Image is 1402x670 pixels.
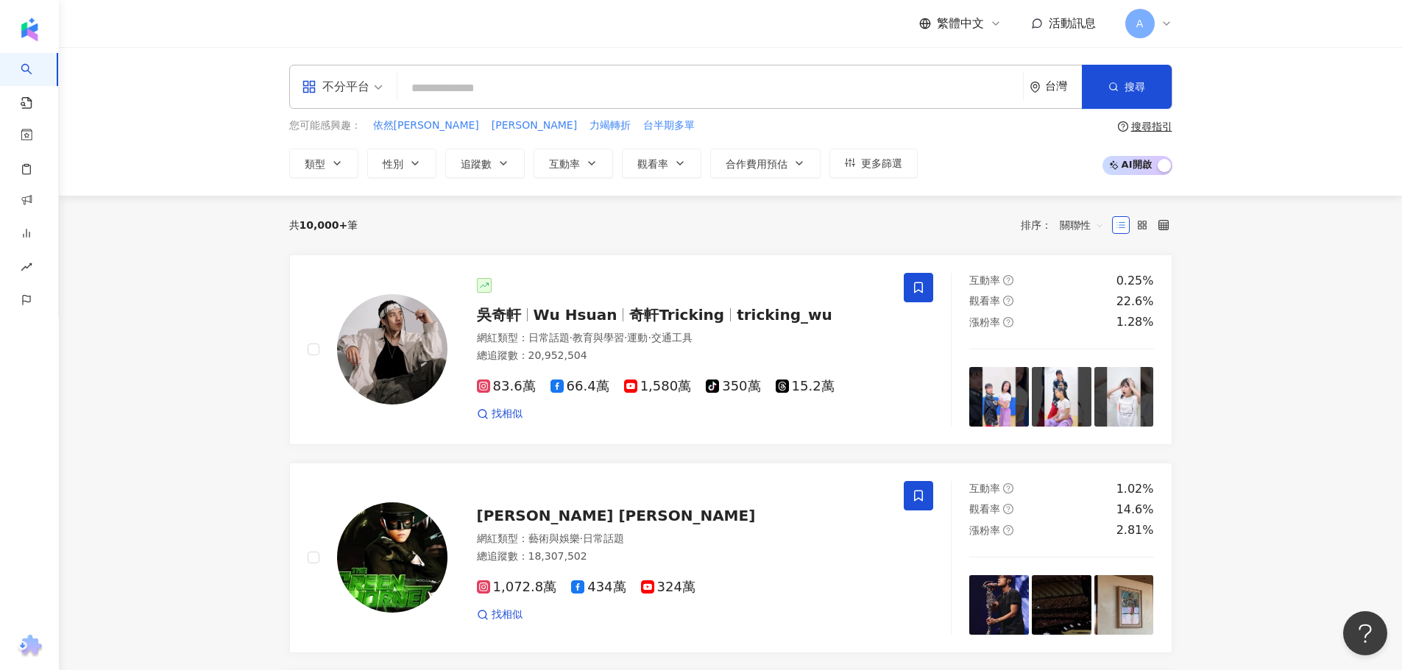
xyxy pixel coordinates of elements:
[1125,81,1145,93] span: 搜尋
[629,306,724,324] span: 奇軒Tricking
[477,306,521,324] span: 吳奇軒
[969,295,1000,307] span: 觀看率
[969,482,1000,494] span: 互動率
[1049,16,1096,30] span: 活動訊息
[1116,502,1154,518] div: 14.6%
[383,158,403,170] span: 性別
[477,349,887,363] div: 總追蹤數 ： 20,952,504
[289,219,358,231] div: 共 筆
[1343,611,1387,655] iframe: Help Scout Beacon - Open
[492,607,523,622] span: 找相似
[289,463,1172,653] a: KOL Avatar[PERSON_NAME] [PERSON_NAME]網紅類型：藝術與娛樂·日常話題總追蹤數：18,307,5021,072.8萬434萬324萬找相似互動率question...
[737,306,832,324] span: tricking_wu
[726,158,787,170] span: 合作費用預估
[1003,525,1013,535] span: question-circle
[573,332,624,343] span: 教育與學習
[528,532,580,544] span: 藝術與娛樂
[305,158,325,170] span: 類型
[21,53,50,110] a: search
[622,149,701,178] button: 觀看率
[969,524,1000,536] span: 漲粉率
[641,580,695,595] span: 324萬
[477,549,887,564] div: 總追蹤數 ： 18,307,502
[534,149,613,178] button: 互動率
[637,158,668,170] span: 觀看率
[1003,483,1013,493] span: question-circle
[373,118,479,133] span: 依然[PERSON_NAME]
[15,635,44,658] img: chrome extension
[1045,80,1082,93] div: 台灣
[590,118,631,133] span: 力竭轉折
[302,79,316,94] span: appstore
[289,149,358,178] button: 類型
[648,332,651,343] span: ·
[477,507,756,524] span: [PERSON_NAME] [PERSON_NAME]
[1082,65,1172,109] button: 搜尋
[643,118,695,133] span: 台半期多單
[706,379,760,394] span: 350萬
[477,379,536,394] span: 83.6萬
[583,532,624,544] span: 日常話題
[534,306,617,324] span: Wu Hsuan
[289,118,361,133] span: 您可能感興趣：
[491,118,578,134] button: [PERSON_NAME]
[642,118,695,134] button: 台半期多單
[1116,522,1154,538] div: 2.81%
[492,407,523,421] span: 找相似
[937,15,984,32] span: 繁體中文
[624,379,692,394] span: 1,580萬
[477,331,887,346] div: 網紅類型 ：
[1136,15,1144,32] span: A
[861,157,902,169] span: 更多篩選
[829,149,918,178] button: 更多篩選
[302,75,369,99] div: 不分平台
[969,367,1029,427] img: post-image
[1003,275,1013,285] span: question-circle
[580,532,583,544] span: ·
[1003,296,1013,306] span: question-circle
[627,332,648,343] span: 運動
[1116,293,1154,310] div: 22.6%
[1116,314,1154,330] div: 1.28%
[461,158,492,170] span: 追蹤數
[445,149,525,178] button: 追蹤數
[1094,367,1154,427] img: post-image
[1060,213,1104,237] span: 關聯性
[969,503,1000,515] span: 觀看率
[776,379,835,394] span: 15.2萬
[1116,481,1154,497] div: 1.02%
[372,118,480,134] button: 依然[PERSON_NAME]
[337,502,447,613] img: KOL Avatar
[710,149,821,178] button: 合作費用預估
[1131,121,1172,132] div: 搜尋指引
[477,407,523,421] a: 找相似
[1003,317,1013,327] span: question-circle
[969,316,1000,328] span: 漲粉率
[1118,121,1128,132] span: question-circle
[550,379,609,394] span: 66.4萬
[969,575,1029,635] img: post-image
[549,158,580,170] span: 互動率
[367,149,436,178] button: 性別
[477,532,887,546] div: 網紅類型 ：
[1032,575,1091,635] img: post-image
[21,252,32,285] span: rise
[300,219,348,231] span: 10,000+
[18,18,41,41] img: logo icon
[1021,213,1112,237] div: 排序：
[477,607,523,622] a: 找相似
[492,118,577,133] span: [PERSON_NAME]
[570,332,573,343] span: ·
[571,580,626,595] span: 434萬
[589,118,631,134] button: 力竭轉折
[651,332,693,343] span: 交通工具
[477,580,557,595] span: 1,072.8萬
[1030,82,1041,93] span: environment
[1094,575,1154,635] img: post-image
[1003,504,1013,514] span: question-circle
[528,332,570,343] span: 日常話題
[337,294,447,405] img: KOL Avatar
[1116,273,1154,289] div: 0.25%
[289,254,1172,445] a: KOL Avatar吳奇軒Wu Hsuan奇軒Trickingtricking_wu網紅類型：日常話題·教育與學習·運動·交通工具總追蹤數：20,952,50483.6萬66.4萬1,580萬3...
[624,332,627,343] span: ·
